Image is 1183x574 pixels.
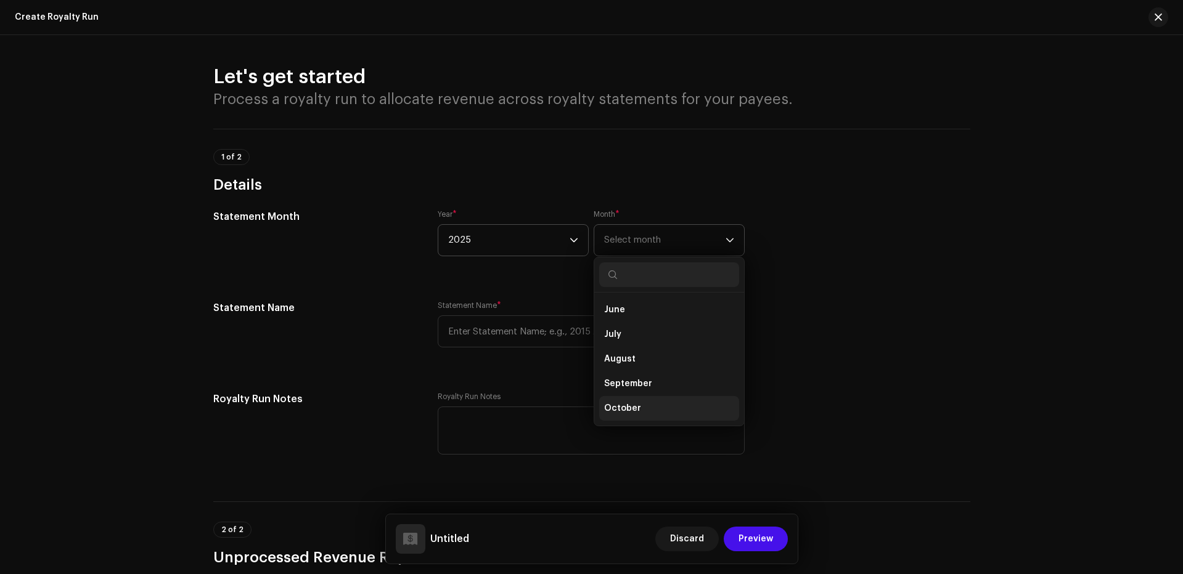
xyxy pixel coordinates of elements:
[604,402,641,414] span: October
[438,315,745,347] input: Enter Statement Name; e.g., 2015 Jan Royalties
[599,396,739,421] li: October
[599,322,739,347] li: July
[213,392,419,406] h5: Royalty Run Notes
[604,353,636,365] span: August
[213,209,419,224] h5: Statement Month
[221,153,242,161] span: 1 of 2
[448,225,570,256] span: 2025
[438,392,501,402] label: Royalty Run Notes
[670,527,704,551] span: Discard
[438,301,501,310] label: Statement Name
[430,532,469,546] h5: Untitled
[604,304,625,316] span: June
[739,527,773,551] span: Preview
[213,92,793,107] span: Process a royalty run to allocate revenue across royalty statements for your payees.
[604,328,621,341] span: July
[599,297,739,322] li: June
[655,527,719,551] button: Discard
[726,225,734,256] div: dropdown trigger
[213,175,970,195] h3: Details
[599,347,739,371] li: August
[213,548,970,567] h3: Unprocessed Revenue Reports
[594,209,620,219] label: Month
[604,225,726,256] span: Select month
[594,169,744,426] ul: Option List
[599,371,739,396] li: September
[724,527,788,551] button: Preview
[570,225,578,256] div: dropdown trigger
[213,301,419,315] h5: Statement Name
[604,378,652,390] span: September
[221,526,244,533] span: 2 of 2
[213,65,970,89] h2: Let's get started
[438,209,457,219] label: Year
